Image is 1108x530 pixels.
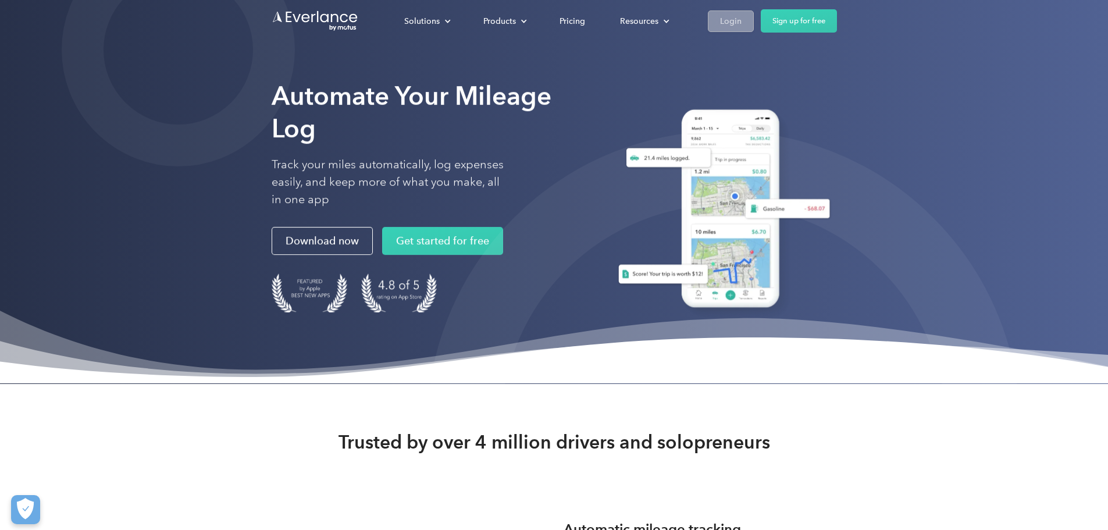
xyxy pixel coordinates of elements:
[761,9,837,33] a: Sign up for free
[272,273,347,312] img: Badge for Featured by Apple Best New Apps
[604,101,837,321] img: Everlance, mileage tracker app, expense tracking app
[608,11,679,31] div: Resources
[361,273,437,312] img: 4.9 out of 5 stars on the app store
[272,156,504,208] p: Track your miles automatically, log expenses easily, and keep more of what you make, all in one app
[560,14,585,29] div: Pricing
[548,11,597,31] a: Pricing
[483,14,516,29] div: Products
[404,14,440,29] div: Solutions
[720,14,742,29] div: Login
[382,227,503,255] a: Get started for free
[393,11,460,31] div: Solutions
[620,14,658,29] div: Resources
[272,80,551,144] strong: Automate Your Mileage Log
[272,227,373,255] a: Download now
[339,431,770,454] strong: Trusted by over 4 million drivers and solopreneurs
[272,10,359,32] a: Go to homepage
[11,495,40,524] button: Cookies Settings
[708,10,754,32] a: Login
[472,11,536,31] div: Products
